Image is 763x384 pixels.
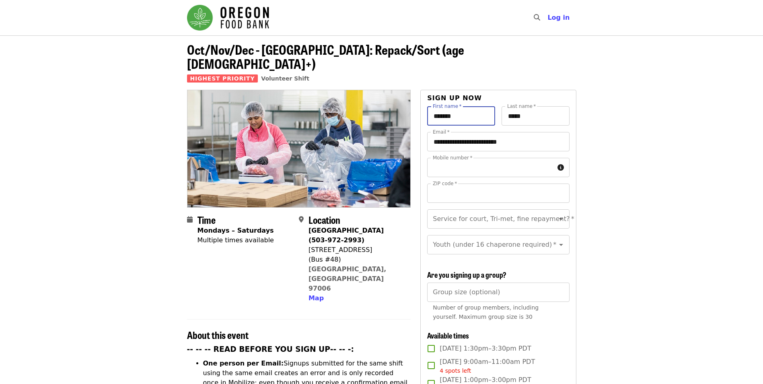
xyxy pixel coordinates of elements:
span: Highest Priority [187,74,258,83]
span: About this event [187,328,249,342]
span: Number of group members, including yourself. Maximum group size is 30 [433,304,539,320]
div: (Bus #48) [308,255,404,264]
span: Sign up now [427,94,482,102]
span: Oct/Nov/Dec - [GEOGRAPHIC_DATA]: Repack/Sort (age [DEMOGRAPHIC_DATA]+) [187,40,464,73]
a: Volunteer Shift [261,75,309,82]
label: Mobile number [433,155,472,160]
strong: Mondays – Saturdays [197,227,274,234]
i: circle-info icon [557,164,564,171]
div: [STREET_ADDRESS] [308,245,404,255]
input: Search [545,8,551,27]
div: Multiple times available [197,235,274,245]
input: Email [427,132,569,151]
i: calendar icon [187,216,193,223]
button: Map [308,293,324,303]
input: [object Object] [427,283,569,302]
a: [GEOGRAPHIC_DATA], [GEOGRAPHIC_DATA] 97006 [308,265,387,292]
button: Open [555,239,567,250]
label: Email [433,130,450,134]
label: Last name [507,104,536,109]
input: Last name [502,106,570,126]
span: [DATE] 1:30pm–3:30pm PDT [440,344,531,353]
span: Time [197,213,216,227]
span: Log in [547,14,570,21]
span: 4 spots left [440,367,471,374]
label: First name [433,104,462,109]
button: Log in [541,10,576,26]
img: Oregon Food Bank - Home [187,5,269,31]
i: search icon [534,14,540,21]
span: Location [308,213,340,227]
span: Are you signing up a group? [427,269,506,280]
label: ZIP code [433,181,457,186]
input: ZIP code [427,184,569,203]
img: Oct/Nov/Dec - Beaverton: Repack/Sort (age 10+) organized by Oregon Food Bank [187,90,411,207]
i: map-marker-alt icon [299,216,304,223]
span: Map [308,294,324,302]
strong: One person per Email: [203,359,284,367]
strong: [GEOGRAPHIC_DATA] (503-972-2993) [308,227,384,244]
span: [DATE] 9:00am–11:00am PDT [440,357,535,375]
input: First name [427,106,495,126]
button: Open [555,213,567,225]
span: Available times [427,330,469,341]
input: Mobile number [427,158,554,177]
strong: -- -- -- READ BEFORE YOU SIGN UP-- -- -: [187,345,354,353]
